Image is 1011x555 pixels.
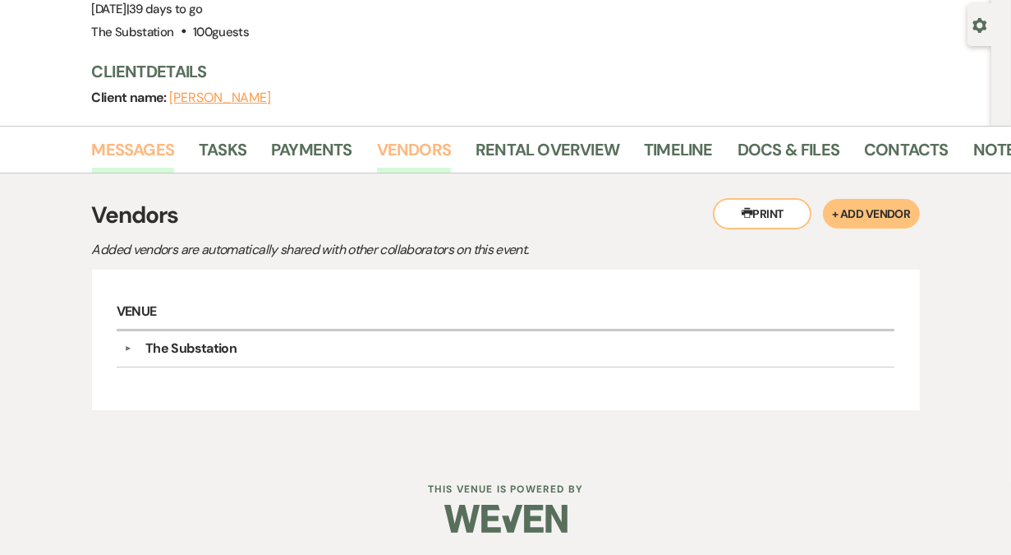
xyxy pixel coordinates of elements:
[118,345,138,353] button: ▼
[92,1,203,17] span: [DATE]
[193,24,249,40] span: 100 guests
[169,91,271,104] button: [PERSON_NAME]
[823,199,919,229] button: + Add Vendor
[377,136,451,173] a: Vendors
[271,136,352,173] a: Payments
[644,136,713,173] a: Timeline
[92,136,175,173] a: Messages
[92,239,667,261] p: Added vendors are automatically shared with other collaborators on this event.
[199,136,246,173] a: Tasks
[126,1,203,17] span: |
[129,1,203,17] span: 39 days to go
[864,136,949,173] a: Contacts
[92,24,174,40] span: The Substation
[117,294,895,331] h6: Venue
[145,339,237,358] div: The Substation
[444,490,568,548] img: Weven Logo
[476,136,619,173] a: Rental Overview
[713,198,811,229] button: Print
[972,16,987,32] button: Open lead details
[738,136,839,173] a: Docs & Files
[92,198,920,233] h3: Vendors
[92,60,975,83] h3: Client Details
[92,89,170,106] span: Client name:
